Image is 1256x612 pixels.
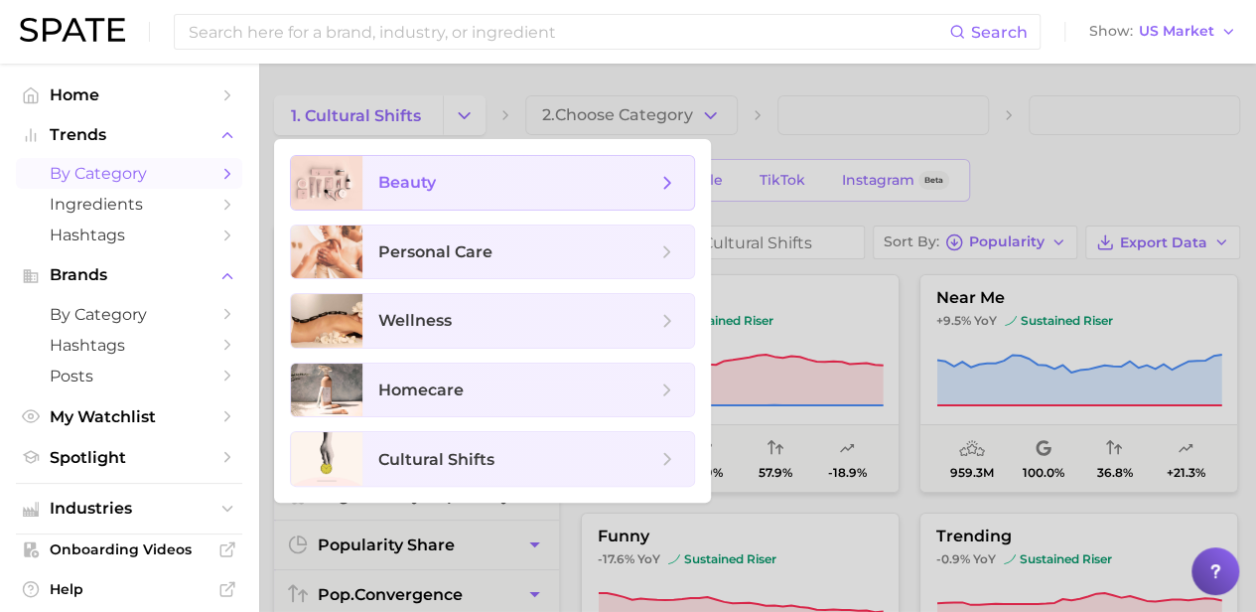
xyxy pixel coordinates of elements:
a: Help [16,574,242,604]
span: US Market [1139,26,1214,37]
button: Trends [16,120,242,150]
span: cultural shifts [378,450,494,469]
button: Industries [16,494,242,524]
span: homecare [378,381,464,399]
a: Ingredients [16,189,242,220]
a: Home [16,79,242,110]
img: SPATE [20,18,125,42]
button: ShowUS Market [1084,19,1241,45]
a: by Category [16,299,242,330]
span: Help [50,580,209,598]
span: Brands [50,266,209,284]
a: Hashtags [16,220,242,250]
span: wellness [378,311,452,330]
a: by Category [16,158,242,189]
span: Onboarding Videos [50,540,209,558]
a: Hashtags [16,330,242,361]
span: Home [50,85,209,104]
span: Hashtags [50,226,209,244]
span: Trends [50,126,209,144]
span: by Category [50,305,209,324]
span: Industries [50,500,209,518]
span: Show [1089,26,1133,37]
a: Posts [16,361,242,391]
span: Search [971,23,1028,42]
span: My Watchlist [50,407,209,426]
span: Ingredients [50,195,209,214]
a: Spotlight [16,442,242,473]
button: Brands [16,260,242,290]
input: Search here for a brand, industry, or ingredient [187,15,949,49]
span: beauty [378,173,436,192]
span: by Category [50,164,209,183]
span: Spotlight [50,448,209,467]
span: personal care [378,242,492,261]
ul: Change Category [274,139,711,503]
a: My Watchlist [16,401,242,432]
span: Hashtags [50,336,209,355]
span: Posts [50,367,209,385]
a: Onboarding Videos [16,535,242,564]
